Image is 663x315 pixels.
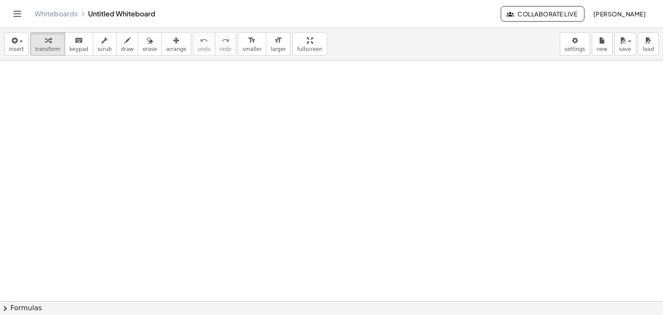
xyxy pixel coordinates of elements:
[10,7,24,21] button: Toggle navigation
[292,32,327,56] button: fullscreen
[297,46,322,52] span: fullscreen
[643,46,654,52] span: load
[238,32,266,56] button: format_sizesmaller
[220,46,231,52] span: redo
[138,32,161,56] button: erase
[248,35,256,46] i: format_size
[266,32,290,56] button: format_sizelarger
[121,46,134,52] span: draw
[35,9,78,18] a: Whiteboards
[592,32,612,56] button: new
[161,32,191,56] button: arrange
[586,6,653,22] button: [PERSON_NAME]
[93,32,117,56] button: scrub
[597,46,607,52] span: new
[35,46,60,52] span: transform
[593,10,646,18] span: [PERSON_NAME]
[193,32,215,56] button: undoundo
[560,32,590,56] button: settings
[166,46,186,52] span: arrange
[614,32,636,56] button: save
[30,32,65,56] button: transform
[69,46,88,52] span: keypad
[619,46,631,52] span: save
[508,10,577,18] span: Collaborate Live
[116,32,139,56] button: draw
[271,46,286,52] span: larger
[565,46,585,52] span: settings
[65,32,93,56] button: keyboardkeypad
[221,35,230,46] i: redo
[142,46,157,52] span: erase
[638,32,659,56] button: load
[198,46,211,52] span: undo
[4,32,28,56] button: insert
[200,35,208,46] i: undo
[501,6,584,22] button: Collaborate Live
[274,35,282,46] i: format_size
[75,35,83,46] i: keyboard
[215,32,236,56] button: redoredo
[9,46,24,52] span: insert
[243,46,262,52] span: smaller
[98,46,112,52] span: scrub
